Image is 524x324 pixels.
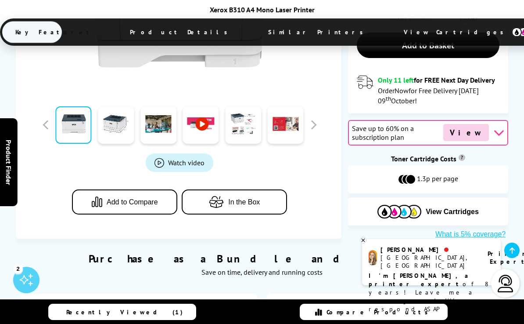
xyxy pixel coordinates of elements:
sup: th [386,95,391,102]
button: In the Box [182,189,287,215]
span: Now [395,86,409,95]
div: for FREE Next Day Delivery [378,76,499,84]
span: Product Details [117,22,245,43]
button: What is 5% coverage? [433,230,508,239]
span: Compare Products [327,308,433,316]
span: In the Box [228,198,260,206]
img: user-headset-light.svg [497,275,514,292]
span: Save up to 60% on a subscription plan [352,124,441,142]
img: amy-livechat.png [369,250,377,266]
button: Add to Compare [72,189,177,215]
div: Toner Cartridge Costs [348,154,508,163]
div: Purchase as a Bundle and Save £££s [16,239,508,281]
sup: Cost per page [459,154,465,161]
div: [PERSON_NAME] [380,246,477,254]
span: Recently Viewed (1) [66,308,183,316]
b: I'm [PERSON_NAME], a printer expert [369,272,471,288]
p: of 8 years! Leave me a message and I'll respond ASAP [369,272,494,313]
div: modal_delivery [357,76,499,105]
span: Watch video [168,158,205,167]
a: Recently Viewed (1) [48,304,196,320]
span: Add to Compare [107,198,158,206]
span: View [443,124,489,141]
a: Compare Products [300,304,447,320]
span: Only 11 left [378,76,414,84]
a: Product_All_Videos [146,153,213,172]
div: Save on time, delivery and running costs [27,268,497,277]
button: View Cartridges [355,204,502,219]
span: Product Finder [4,139,13,185]
div: 2 [13,264,23,273]
span: Similar Printers [255,22,381,43]
span: View Cartridges [426,208,479,216]
img: Cartridges [377,205,421,218]
span: 1.3p per page [417,174,458,185]
span: Order for Free Delivery [DATE] 09 October! [378,86,479,105]
span: Key Features [2,22,107,43]
div: [GEOGRAPHIC_DATA], [GEOGRAPHIC_DATA] [380,254,477,269]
